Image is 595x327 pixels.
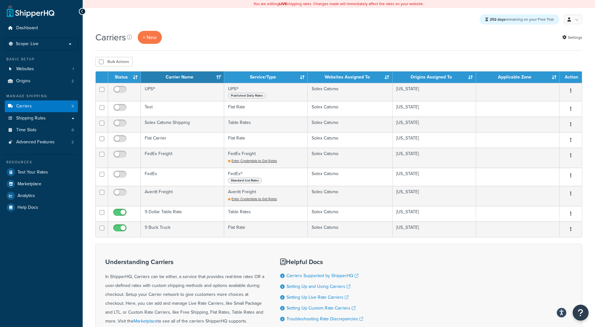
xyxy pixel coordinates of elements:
span: 2 [72,140,74,145]
th: Websites Assigned To: activate to sort column ascending [308,72,393,83]
span: Standard List Rates [228,178,262,183]
td: Flat Rate [224,221,308,237]
td: Table Rates [224,206,308,221]
a: Help Docs [5,202,78,213]
td: Flat Rate [224,101,308,117]
td: [US_STATE] [393,221,476,237]
a: Shipping Rules [5,112,78,124]
td: [US_STATE] [393,83,476,101]
td: FedEx Freight [224,148,308,168]
span: 2 [72,78,74,84]
div: Resources [5,160,78,165]
td: 9 Buck Truck [141,221,224,237]
a: Setting Up Custom Rate Carriers [287,305,356,311]
li: Websites [5,63,78,75]
strong: 252 days [490,17,506,22]
a: Websites 1 [5,63,78,75]
button: Open Resource Center [573,305,589,321]
a: Carriers 9 [5,100,78,112]
td: 9 Dollar Table Rate [141,206,224,221]
th: Carrier Name: activate to sort column ascending [141,72,224,83]
a: Test Your Rates [5,167,78,178]
h1: Carriers [95,31,126,44]
a: Dashboard [5,22,78,34]
a: Carriers Supported by ShipperHQ [287,272,358,279]
td: Solex Catsmo [308,83,393,101]
td: Solex Catsmo Shipping [141,117,224,132]
a: Marketplace [5,178,78,190]
a: Time Slots 0 [5,124,78,136]
td: FedEx [141,168,224,186]
span: Advanced Features [16,140,55,145]
b: LIVE [280,1,287,7]
td: [US_STATE] [393,101,476,117]
span: Analytics [17,193,35,199]
span: 9 [72,104,74,109]
li: Origins [5,75,78,87]
span: Test Your Rates [17,170,48,175]
a: Troubleshooting Rate Discrepancies [287,316,363,322]
span: Scope: Live [16,41,38,47]
td: UPS® [224,83,308,101]
li: Time Slots [5,124,78,136]
td: [US_STATE] [393,168,476,186]
th: Service/Type: activate to sort column ascending [224,72,308,83]
th: Action [560,72,582,83]
td: Solex Catsmo [308,132,393,148]
button: Bulk Actions [95,57,133,66]
td: [US_STATE] [393,206,476,221]
div: In ShipperHQ, Carriers can be either, a service that provides real-time rates OR a user-defined r... [105,258,264,326]
td: Test [141,101,224,117]
a: Analytics [5,190,78,201]
td: [US_STATE] [393,117,476,132]
span: Time Slots [16,127,37,133]
div: Basic Setup [5,57,78,62]
a: Enter Credentials to Get Rates [228,196,277,201]
th: Origins Assigned To: activate to sort column ascending [393,72,476,83]
span: Shipping Rules [16,116,46,121]
span: Published Daily Rates [228,93,266,99]
span: Origins [16,78,31,84]
td: [US_STATE] [393,132,476,148]
span: 1 [73,66,74,72]
a: Setting Up and Using Carriers [287,283,350,290]
a: Advanced Features 2 [5,136,78,148]
td: Solex Catsmo [308,221,393,237]
h3: Understanding Carriers [105,258,264,265]
a: Settings [562,33,582,42]
a: Setting Up Live Rate Carriers [287,294,349,301]
li: Advanced Features [5,136,78,148]
td: Solex Catsmo [308,117,393,132]
td: [US_STATE] [393,186,476,206]
td: [US_STATE] [393,148,476,168]
td: Solex Catsmo [308,148,393,168]
a: Enter Credentials to Get Rates [228,158,277,163]
td: Averitt Freight [141,186,224,206]
span: Marketplace [17,181,41,187]
div: Manage Shipping [5,93,78,99]
button: + New [138,31,162,44]
span: Dashboard [16,25,38,31]
td: Solex Catsmo [308,186,393,206]
div: remaining on your Free Trial [480,14,559,24]
td: Solex Catsmo [308,101,393,117]
td: UPS® [141,83,224,101]
span: Enter Credentials to Get Rates [232,158,277,163]
h3: Helpful Docs [280,258,363,265]
a: Marketplace [134,318,157,324]
th: Applicable Zone: activate to sort column ascending [476,72,560,83]
span: Enter Credentials to Get Rates [232,196,277,201]
td: Solex Catsmo [308,168,393,186]
td: Flat Carrier [141,132,224,148]
span: Carriers [16,104,32,109]
td: FedEx® [224,168,308,186]
a: Origins 2 [5,75,78,87]
span: 0 [72,127,74,133]
span: Websites [16,66,34,72]
td: Averitt Freight [224,186,308,206]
